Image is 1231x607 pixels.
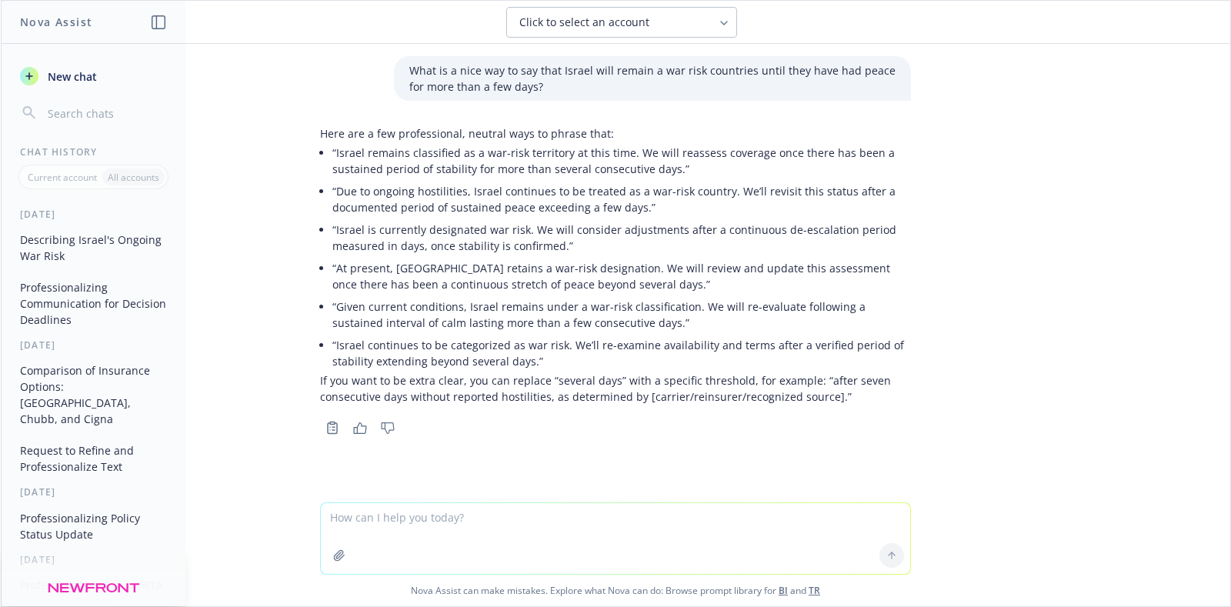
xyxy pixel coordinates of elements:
[332,337,911,369] p: “Israel continues to be categorized as war risk. We’ll re-examine availability and terms after a ...
[332,145,911,177] p: “Israel remains classified as a war-risk territory at this time. We will reassess coverage once t...
[7,575,1224,606] span: Nova Assist can make mistakes. Explore what Nova can do: Browse prompt library for and
[506,7,737,38] button: Click to select an account
[2,145,185,158] div: Chat History
[45,68,97,85] span: New chat
[519,15,649,30] span: Click to select an account
[14,227,173,268] button: Describing Israel's Ongoing War Risk
[14,438,173,479] button: Request to Refine and Professionalize Text
[332,183,911,215] p: “Due to ongoing hostilities, Israel continues to be treated as a war-risk country. We’ll revisit ...
[45,102,167,124] input: Search chats
[320,125,911,142] p: Here are a few professional, neutral ways to phrase that:
[14,358,173,432] button: Comparison of Insurance Options: [GEOGRAPHIC_DATA], Chubb, and Cigna
[332,222,911,254] p: “Israel is currently designated war risk. We will consider adjustments after a continuous de-esca...
[108,171,159,184] p: All accounts
[779,584,788,597] a: BI
[325,421,339,435] svg: Copy to clipboard
[2,339,185,352] div: [DATE]
[375,417,400,439] button: Thumbs down
[2,485,185,499] div: [DATE]
[2,208,185,221] div: [DATE]
[320,372,911,405] p: If you want to be extra clear, you can replace “several days” with a specific threshold, for exam...
[14,62,173,90] button: New chat
[14,505,173,547] button: Professionalizing Policy Status Update
[409,62,896,95] p: What is a nice way to say that Israel will remain a war risk countries until they have had peace ...
[14,275,173,332] button: Professionalizing Communication for Decision Deadlines
[2,553,185,566] div: [DATE]
[809,584,820,597] a: TR
[332,260,911,292] p: “At present, [GEOGRAPHIC_DATA] retains a war-risk designation. We will review and update this ass...
[20,14,92,30] h1: Nova Assist
[28,171,97,184] p: Current account
[332,298,911,331] p: “Given current conditions, Israel remains under a war-risk classification. We will re-evaluate fo...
